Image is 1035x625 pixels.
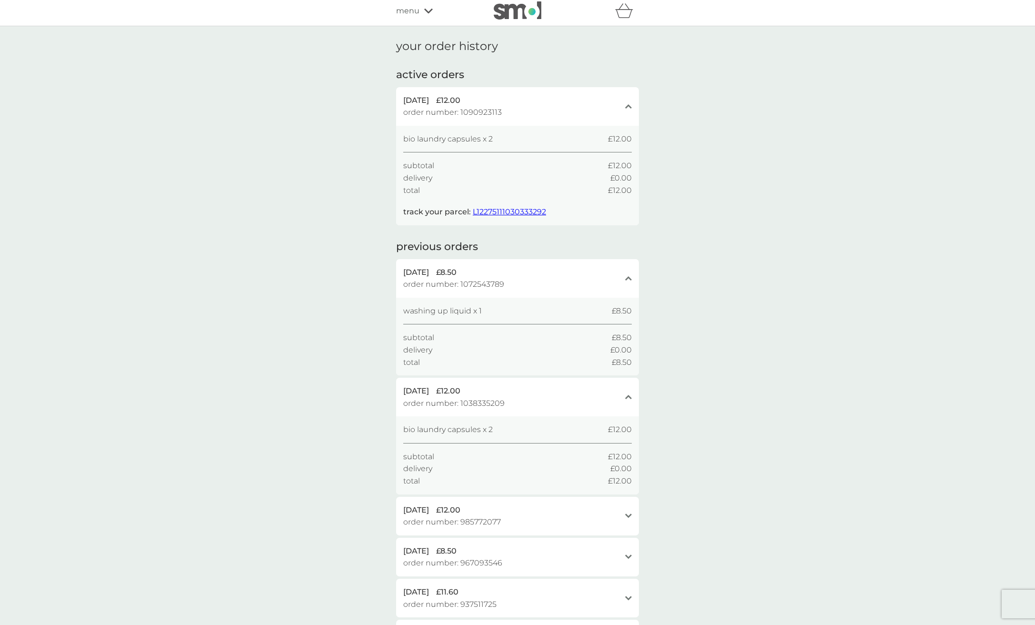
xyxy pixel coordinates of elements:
[403,423,493,436] span: bio laundry capsules x 2
[396,68,464,82] h2: active orders
[396,40,498,53] h1: your order history
[612,356,632,369] span: £8.50
[403,106,502,119] span: order number: 1090923113
[436,266,457,279] span: £8.50
[403,451,434,463] span: subtotal
[403,332,434,344] span: subtotal
[436,545,457,557] span: £8.50
[403,172,432,184] span: delivery
[403,160,434,172] span: subtotal
[436,94,460,107] span: £12.00
[436,385,460,397] span: £12.00
[608,475,632,487] span: £12.00
[473,207,546,216] a: L12275111030333292
[403,133,493,145] span: bio laundry capsules x 2
[403,557,502,569] span: order number: 967093546
[608,184,632,197] span: £12.00
[403,206,546,218] p: track your parcel:
[403,586,429,598] span: [DATE]
[612,332,632,344] span: £8.50
[403,356,420,369] span: total
[610,172,632,184] span: £0.00
[396,240,478,254] h2: previous orders
[608,423,632,436] span: £12.00
[403,385,429,397] span: [DATE]
[610,463,632,475] span: £0.00
[403,504,429,516] span: [DATE]
[403,344,432,356] span: delivery
[403,94,429,107] span: [DATE]
[403,598,497,611] span: order number: 937511725
[608,133,632,145] span: £12.00
[610,344,632,356] span: £0.00
[403,397,505,410] span: order number: 1038335209
[403,475,420,487] span: total
[612,305,632,317] span: £8.50
[608,451,632,463] span: £12.00
[403,266,429,279] span: [DATE]
[403,545,429,557] span: [DATE]
[608,160,632,172] span: £12.00
[403,463,432,475] span: delivery
[403,184,420,197] span: total
[403,305,482,317] span: washing up liquid x 1
[403,516,501,528] span: order number: 985772077
[403,278,504,291] span: order number: 1072543789
[396,5,419,17] span: menu
[615,1,639,20] div: basket
[436,504,460,516] span: £12.00
[436,586,458,598] span: £11.60
[494,1,541,20] img: smol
